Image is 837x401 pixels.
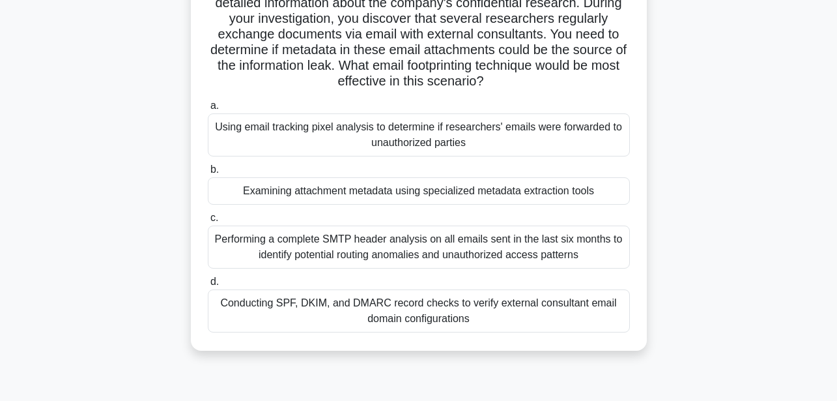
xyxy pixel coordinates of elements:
[210,212,218,223] span: c.
[208,226,630,269] div: Performing a complete SMTP header analysis on all emails sent in the last six months to identify ...
[210,100,219,111] span: a.
[210,164,219,175] span: b.
[208,177,630,205] div: Examining attachment metadata using specialized metadata extraction tools
[210,276,219,287] span: d.
[208,290,630,333] div: Conducting SPF, DKIM, and DMARC record checks to verify external consultant email domain configur...
[208,113,630,156] div: Using email tracking pixel analysis to determine if researchers' emails were forwarded to unautho...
